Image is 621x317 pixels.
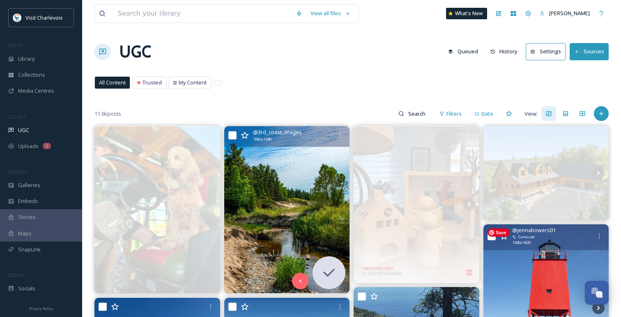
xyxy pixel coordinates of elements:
button: History [486,43,522,59]
a: Queued [444,43,486,59]
img: Visit-Charlevoix_Logo.jpg [13,14,21,22]
button: Queued [444,43,482,59]
span: SnapLink [18,246,41,253]
a: [PERSON_NAME] [536,5,594,21]
img: Fisherman's Island State Park this past June. As long as you're looking in the right direction...... [224,126,350,293]
span: 1080 x 1440 [253,137,271,142]
span: WIDGETS [8,169,27,175]
span: Date [481,110,493,118]
span: Socials [18,285,35,292]
button: Settings [526,43,566,60]
span: 1440 x 1920 [512,240,531,246]
span: Maps [18,230,32,237]
span: Galleries [18,181,40,189]
button: Sources [570,43,609,60]
a: Privacy Policy [29,303,53,313]
img: ✍ Vemos con esperanza el entusiasmo de las cuatro familias que se comprometieron a participar est... [354,126,479,283]
div: 1 [43,143,51,149]
input: Search your library [114,5,292,23]
span: Save [488,228,510,237]
button: Open Chat [585,281,609,305]
img: Ding Ding! We have a new Trolley Driver in training 🚃 Today’s lesson: Keep your eyes on the road🐾... [94,126,220,293]
span: Library [18,55,34,63]
span: SOCIALS [8,272,25,278]
span: Privacy Policy [29,306,53,311]
span: All Content [99,79,126,87]
input: Search [404,105,431,122]
a: UGC [119,39,151,64]
span: My Content [179,79,207,87]
a: View all files [306,5,354,21]
span: [PERSON_NAME] [549,9,590,17]
span: @ 3rd_coast_images [253,128,302,136]
span: Media Centres [18,87,54,95]
span: Carousel [518,234,535,240]
span: View: [524,110,538,118]
img: Price refresh! $1,750,000.00 6755 Pleasantview Rd in #harborsprings . Located just minutes from #... [483,126,609,220]
span: Collections [18,71,45,79]
span: UGC [18,126,29,134]
span: COLLECT [8,114,26,120]
span: Trusted [143,79,162,87]
span: Stories [18,213,36,221]
a: Settings [526,43,570,60]
span: Visit Charlevoix [25,14,63,21]
span: @ jennabowers01 [512,226,556,234]
span: MEDIA [8,42,23,48]
a: History [486,43,526,59]
span: 11.6k posts [94,110,121,118]
span: Embeds [18,197,38,205]
span: Filters [446,110,462,118]
span: Uploads [18,142,39,150]
a: What's New [446,8,487,19]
